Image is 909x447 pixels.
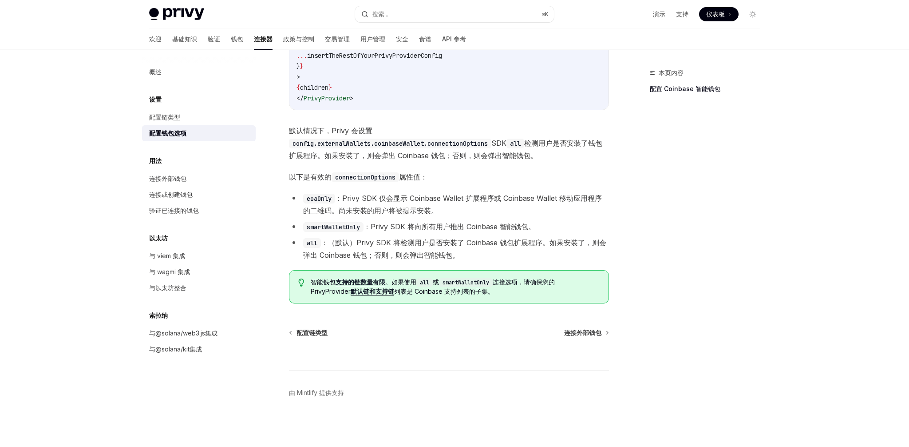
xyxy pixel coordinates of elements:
[650,82,767,96] a: 配置 Coinbase 智能钱包
[360,35,385,43] font: 用户管理
[149,129,186,137] font: 配置钱包选项
[149,191,193,198] font: 连接或创建钱包
[360,28,385,50] a: 用户管理
[396,35,408,43] font: 安全
[653,10,665,18] font: 演示
[296,84,300,92] span: {
[149,68,162,76] font: 概述
[254,35,273,43] font: 连接器
[442,35,466,43] font: API 参考
[296,62,300,70] span: }
[149,284,186,291] font: 与以太坊整合
[208,28,220,50] a: 验证
[149,329,217,337] font: 与@solana/web3.js集成
[653,10,665,19] a: 演示
[307,52,442,60] span: insertTheRestOfYourPrivyProviderConfig
[142,325,256,341] a: 与@solana/web3.js集成
[303,238,321,248] code: all
[419,28,431,50] a: 食谱
[298,279,304,287] svg: 提示
[149,207,199,214] font: 验证已连接的钱包
[231,35,243,43] font: 钱包
[149,234,168,242] font: 以太坊
[303,194,602,215] font: ：Privy SDK 仅会显示 Coinbase Wallet 扩展程序或 Coinbase Wallet 移动应用程序的二维码。尚未安装的用户将被提示安装。
[149,311,168,319] font: 索拉纳
[172,35,197,43] font: 基础知识
[149,35,162,43] font: 欢迎
[433,278,439,286] font: 或
[296,94,304,102] span: </
[283,28,314,50] a: 政策与控制
[300,84,328,92] span: children
[564,329,601,336] font: 连接外部钱包
[650,85,720,92] font: 配置 Coinbase 智能钱包
[142,341,256,357] a: 与@solana/kit集成
[351,287,394,295] a: 默认链和支持链
[699,7,739,21] a: 仪表板
[149,8,204,20] img: 灯光标志
[290,328,328,337] a: 配置链类型
[419,35,431,43] font: 食谱
[142,264,256,280] a: 与 wagmi 集成
[149,268,190,275] font: 与 wagmi 集成
[149,113,180,121] font: 配置链类型
[142,125,256,141] a: 配置钱包选项
[303,194,335,204] code: eoaOnly
[149,252,185,259] font: 与 viem 集成
[142,248,256,264] a: 与 viem 集成
[289,388,344,397] a: 由 Mintlify 提供支持
[336,278,385,286] a: 支持的链数量有限
[300,62,304,70] span: }
[325,35,350,43] font: 交易管理
[564,328,608,337] a: 连接外部钱包
[303,222,364,232] code: smartWalletOnly
[149,345,202,353] font: 与@solana/kit集成
[142,171,256,187] a: 连接外部钱包
[545,11,549,17] font: K
[303,238,606,259] font: ：（默认）Privy SDK 将检测用户是否安装了 Coinbase 钱包扩展程序。如果安装了，则会弹出 Coinbase 钱包；否则，则会弹出智能钱包。
[399,172,427,181] font: 属性值：
[304,94,350,102] span: PrivyProvider
[355,6,554,22] button: 搜索...⌘K
[289,139,491,148] code: config.externalWallets.coinbaseWallet.connectionOptions
[676,10,688,18] font: 支持
[328,84,332,92] span: }
[385,278,416,286] font: 。如果使用
[350,94,353,102] span: >
[706,10,725,18] font: 仪表板
[372,10,388,18] font: 搜索...
[746,7,760,21] button: 切换暗模式
[149,175,186,182] font: 连接外部钱包
[142,187,256,203] a: 连接或创建钱包
[254,28,273,50] a: 连接器
[142,64,256,80] a: 概述
[659,69,684,76] font: 本页内容
[289,389,344,396] font: 由 Mintlify 提供支持
[296,73,300,81] span: >
[416,278,433,287] code: all
[283,35,314,43] font: 政策与控制
[491,139,506,148] font: SDK
[231,28,243,50] a: 钱包
[208,35,220,43] font: 验证
[289,172,332,181] font: 以下是有效的
[149,96,162,103] font: 设置
[442,28,466,50] a: API 参考
[542,11,545,17] font: ⌘
[289,126,372,135] font: 默认情况下，Privy 会设置
[439,278,493,287] code: smartWalletOnly
[325,28,350,50] a: 交易管理
[364,222,535,231] font: ：Privy SDK 将向所有用户推出 Coinbase 智能钱包。
[506,139,524,148] code: all
[149,28,162,50] a: 欢迎
[142,203,256,219] a: 验证已连接的钱包
[396,28,408,50] a: 安全
[172,28,197,50] a: 基础知识
[296,52,307,60] span: ...
[311,278,336,286] font: 智能钱包
[296,329,328,336] font: 配置链类型
[332,172,399,182] code: connectionOptions
[149,157,162,164] font: 用法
